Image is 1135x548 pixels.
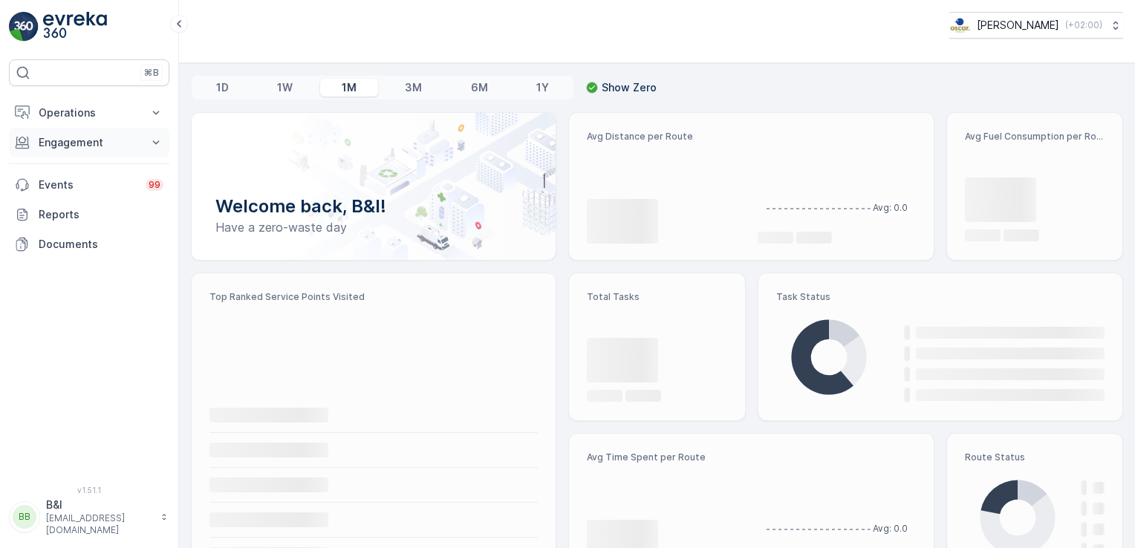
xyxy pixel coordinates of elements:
[9,12,39,42] img: logo
[215,195,532,218] p: Welcome back, B&I!
[587,131,745,143] p: Avg Distance per Route
[9,128,169,157] button: Engagement
[39,105,140,120] p: Operations
[949,12,1123,39] button: [PERSON_NAME](+02:00)
[9,229,169,259] a: Documents
[46,512,153,536] p: [EMAIL_ADDRESS][DOMAIN_NAME]
[9,200,169,229] a: Reports
[144,67,159,79] p: ⌘B
[215,218,532,236] p: Have a zero-waste day
[965,451,1105,463] p: Route Status
[536,80,549,95] p: 1Y
[39,207,163,222] p: Reports
[39,135,140,150] p: Engagement
[587,451,745,463] p: Avg Time Spent per Route
[9,486,169,495] span: v 1.51.1
[9,98,169,128] button: Operations
[46,498,153,512] p: B&I
[216,80,229,95] p: 1D
[9,498,169,536] button: BBB&I[EMAIL_ADDRESS][DOMAIN_NAME]
[39,237,163,252] p: Documents
[587,291,726,303] p: Total Tasks
[405,80,422,95] p: 3M
[1065,19,1102,31] p: ( +02:00 )
[949,17,971,33] img: basis-logo_rgb2x.png
[149,179,160,191] p: 99
[965,131,1105,143] p: Avg Fuel Consumption per Route
[342,80,357,95] p: 1M
[602,80,657,95] p: Show Zero
[43,12,107,42] img: logo_light-DOdMpM7g.png
[277,80,293,95] p: 1W
[9,170,169,200] a: Events99
[209,291,538,303] p: Top Ranked Service Points Visited
[471,80,488,95] p: 6M
[39,177,137,192] p: Events
[977,18,1059,33] p: [PERSON_NAME]
[776,291,1105,303] p: Task Status
[13,505,36,529] div: BB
